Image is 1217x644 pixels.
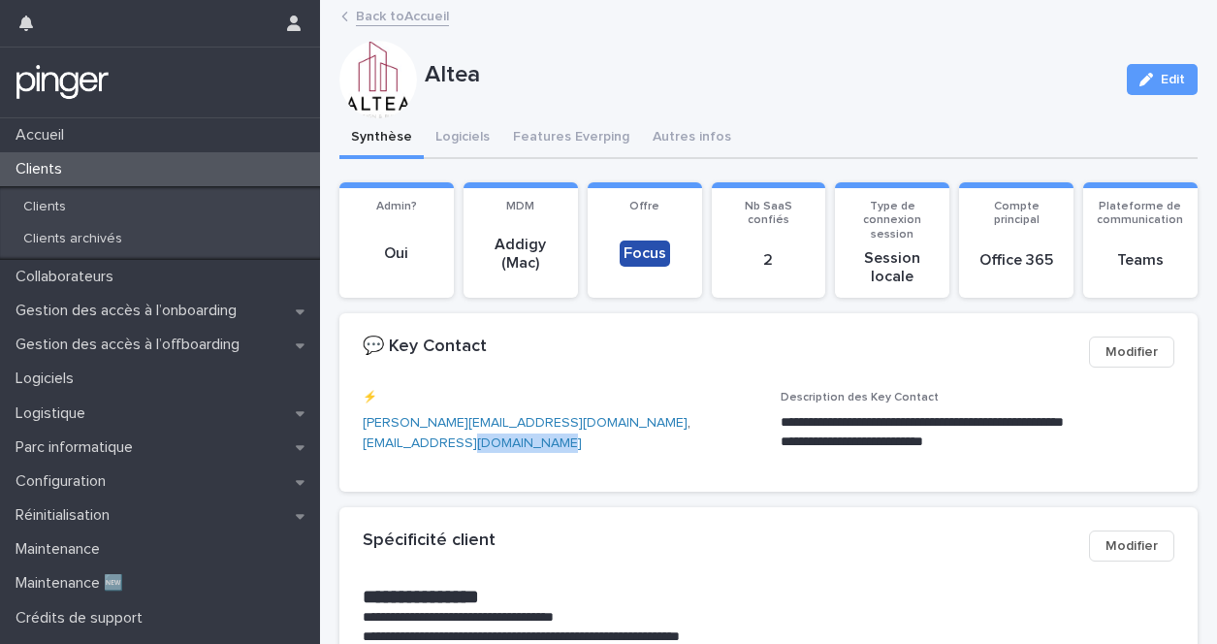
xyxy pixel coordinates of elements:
[8,336,255,354] p: Gestion des accès à l’offboarding
[847,249,938,286] p: Session locale
[745,201,792,226] span: Nb SaaS confiés
[8,506,125,525] p: Réinitialisation
[641,118,743,159] button: Autres infos
[8,370,89,388] p: Logiciels
[506,201,534,212] span: MDM
[8,126,80,145] p: Accueil
[16,63,110,102] img: mTgBEunGTSyRkCgitkcU
[424,118,501,159] button: Logiciels
[363,531,496,552] h2: Spécificité client
[376,201,417,212] span: Admin?
[8,231,138,247] p: Clients archivés
[8,404,101,423] p: Logistique
[971,251,1062,270] p: Office 365
[620,241,670,267] div: Focus
[363,413,757,454] p: ,
[723,251,815,270] p: 2
[339,118,424,159] button: Synthèse
[501,118,641,159] button: Features Everping
[994,201,1040,226] span: Compte principal
[8,160,78,178] p: Clients
[8,574,139,593] p: Maintenance 🆕
[363,416,688,430] a: [PERSON_NAME][EMAIL_ADDRESS][DOMAIN_NAME]
[8,540,115,559] p: Maintenance
[1105,342,1158,362] span: Modifier
[1095,251,1186,270] p: Teams
[1105,536,1158,556] span: Modifier
[8,438,148,457] p: Parc informatique
[1097,201,1183,226] span: Plateforme de communication
[8,302,252,320] p: Gestion des accès à l’onboarding
[629,201,659,212] span: Offre
[1127,64,1198,95] button: Edit
[1089,531,1174,562] button: Modifier
[863,201,921,241] span: Type de connexion session
[8,199,81,215] p: Clients
[8,472,121,491] p: Configuration
[781,392,939,403] span: Description des Key Contact
[1161,73,1185,86] span: Edit
[363,337,487,358] h2: 💬 Key Contact
[356,4,449,26] a: Back toAccueil
[1089,337,1174,368] button: Modifier
[363,436,582,450] a: [EMAIL_ADDRESS][DOMAIN_NAME]
[363,392,377,403] span: ⚡️
[8,268,129,286] p: Collaborateurs
[8,609,158,628] p: Crédits de support
[475,236,566,273] p: Addigy (Mac)
[425,61,1111,89] p: Altea
[351,244,442,263] p: Oui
